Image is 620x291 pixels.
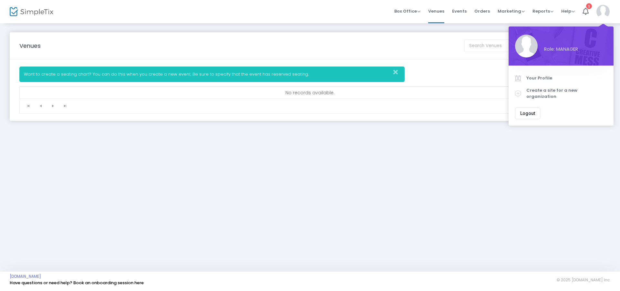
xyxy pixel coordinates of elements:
[10,274,41,279] a: [DOMAIN_NAME]
[520,111,535,116] span: Logout
[19,41,41,50] m-panel-title: Venues
[464,39,545,52] input: Search Venues
[532,8,553,14] span: Reports
[474,3,490,19] span: Orders
[20,87,600,99] td: No records available.
[20,87,600,99] div: Data table
[586,3,592,9] div: 1
[10,280,144,286] a: Have questions or need help? Book an onboarding session here
[515,108,540,119] button: Logout
[76,103,593,109] kendo-pager-info: 0 - 0 of 0 items
[526,75,607,81] span: Your Profile
[526,87,607,100] span: Create a site for a new organization
[515,72,607,84] a: Your Profile
[544,46,607,53] span: Role: MANAGER
[515,84,607,103] a: Create a site for a new organization
[452,3,467,19] span: Events
[557,277,610,283] span: © 2025 [DOMAIN_NAME] Inc.
[19,67,405,82] div: Want to create a seating chart? You can do this when you create a new event. Be sure to specify t...
[498,8,525,14] span: Marketing
[391,67,404,78] button: Close
[394,8,420,14] span: Box Office
[561,8,575,14] span: Help
[428,3,444,19] span: Venues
